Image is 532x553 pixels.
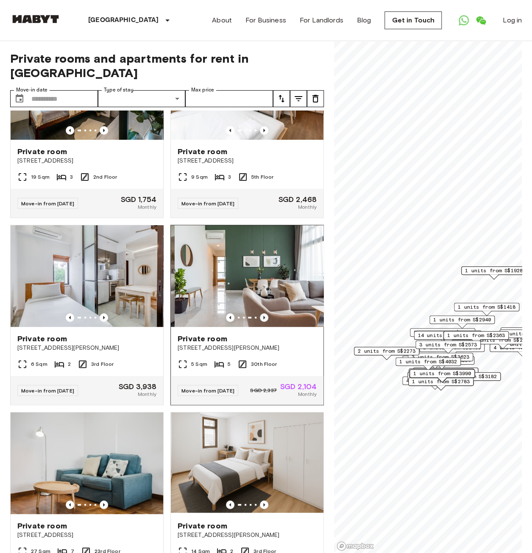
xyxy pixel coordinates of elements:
img: Marketing picture of unit SG-01-108-001-001 [11,412,163,514]
div: Map marker [396,357,461,371]
span: SGD 2,337 [250,387,276,394]
span: 3rd Floor [91,360,114,368]
div: Map marker [408,377,474,390]
div: Map marker [435,372,501,385]
div: Map marker [443,331,509,344]
button: Previous image [100,126,108,135]
span: 3 units from S$3024 [420,331,477,338]
div: Map marker [419,343,485,357]
div: Map marker [354,347,419,360]
span: 1 units from S$1418 [458,303,515,311]
a: About [212,15,232,25]
span: 2 units from S$2273 [358,347,415,355]
div: Map marker [443,331,508,344]
span: 2 [68,360,71,368]
span: SGD 2,104 [280,383,317,390]
div: Map marker [407,372,473,385]
span: Private room [17,334,67,344]
a: Mapbox logo [337,541,374,551]
span: 6 Sqm [31,360,47,368]
div: Map marker [416,330,481,343]
button: Previous image [260,313,268,322]
span: 5 [228,360,231,368]
span: 3 [228,173,231,181]
div: Map marker [409,356,474,369]
span: 19 Sqm [31,173,50,181]
button: Previous image [260,500,268,509]
p: [GEOGRAPHIC_DATA] [88,15,159,25]
span: SGD 2,468 [279,196,317,203]
button: Previous image [66,126,74,135]
span: Private room [178,521,227,531]
button: Previous image [66,500,74,509]
span: 1 units from S$1928 [465,267,523,274]
button: tune [273,90,290,107]
button: Previous image [226,126,234,135]
span: 3 units from S$3623 [412,353,469,361]
a: Blog [357,15,371,25]
span: Move-in from [DATE] [181,387,234,394]
a: Marketing picture of unit SG-01-100-001-001Previous imagePrevious imagePrivate room[STREET_ADDRES... [170,38,324,218]
button: Previous image [100,313,108,322]
div: Map marker [415,340,481,354]
span: 1 units from S$2363 [447,332,505,339]
img: Habyt [10,15,61,23]
div: Map marker [414,331,482,344]
button: Choose date [11,90,28,107]
span: 30th Floor [251,360,277,368]
span: SGD 1,754 [121,196,156,203]
a: Open WhatsApp [455,12,472,29]
span: Move-in from [DATE] [21,387,74,394]
label: Move-in date [16,86,47,94]
div: Map marker [461,266,526,279]
button: Previous image [226,500,234,509]
span: Private room [17,147,67,157]
div: Map marker [413,368,478,381]
span: [STREET_ADDRESS] [178,157,317,165]
button: Previous image [226,313,234,322]
div: Map marker [454,303,519,316]
a: Log in [503,15,522,25]
span: Private rooms and apartments for rent in [GEOGRAPHIC_DATA] [10,51,324,80]
span: 1 units from S$2940 [433,316,491,324]
span: [STREET_ADDRESS][PERSON_NAME] [17,344,156,352]
span: 3 [70,173,73,181]
span: 1 units from S$3990 [413,370,471,377]
span: Move-in from [DATE] [21,200,74,207]
button: Previous image [66,313,74,322]
div: Map marker [409,369,475,382]
span: Private room [178,334,227,344]
img: Marketing picture of unit SG-01-113-001-05 [175,225,327,327]
span: 1 units from S$3182 [439,373,497,380]
a: Previous imagePrevious imagePrivate room[STREET_ADDRESS][PERSON_NAME]5 Sqm530th FloorMove-in from... [170,225,324,405]
span: 1 units from S$4032 [399,358,457,365]
span: Monthly [138,203,156,211]
span: [STREET_ADDRESS][PERSON_NAME] [178,344,317,352]
a: Open WeChat [472,12,489,29]
a: Marketing picture of unit SG-01-057-003-01Previous imagePrevious imagePrivate room[STREET_ADDRESS... [10,225,164,405]
div: Map marker [409,368,474,382]
span: 3 units from S$1764 [414,329,471,336]
span: Monthly [298,203,317,211]
img: Marketing picture of unit SG-01-057-003-01 [11,225,163,327]
span: 14 units from S$2348 [418,332,478,339]
span: 5th Floor [251,173,273,181]
span: 5 Sqm [191,360,207,368]
div: Map marker [402,376,468,390]
span: 3 units from S$2573 [419,341,477,348]
img: Marketing picture of unit SG-01-001-019-02 [171,412,323,514]
span: Monthly [298,390,317,398]
a: For Business [245,15,286,25]
span: 2nd Floor [93,173,117,181]
span: [STREET_ADDRESS] [17,531,156,539]
span: Private room [178,147,227,157]
span: [STREET_ADDRESS] [17,157,156,165]
div: Map marker [410,328,475,341]
div: Map marker [408,353,473,366]
span: Move-in from [DATE] [181,200,234,207]
label: Max price [191,86,214,94]
span: SGD 3,938 [119,383,156,390]
a: For Landlords [300,15,343,25]
span: Monthly [138,390,156,398]
span: 4 units from S$1680 [406,377,464,384]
